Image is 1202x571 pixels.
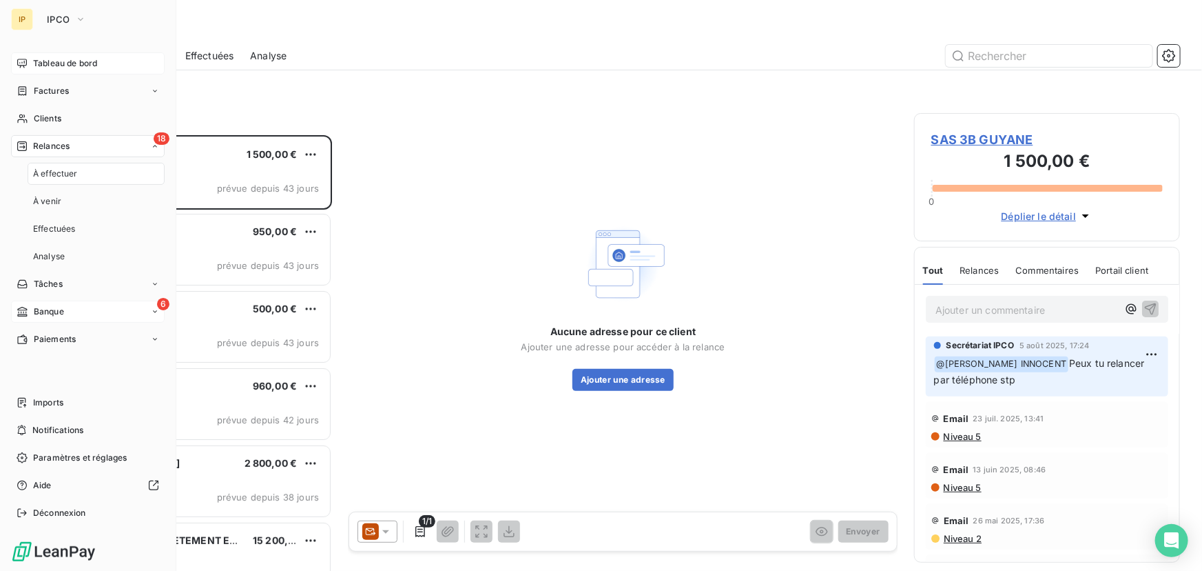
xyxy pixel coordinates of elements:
[579,220,667,308] img: Empty state
[217,260,319,271] span: prévue depuis 43 jours
[923,265,944,276] span: Tout
[154,132,169,145] span: 18
[33,57,97,70] span: Tableau de bord
[32,424,83,437] span: Notifications
[931,149,1163,177] h3: 1 500,00 €
[33,168,78,180] span: À effectuer
[34,333,76,345] span: Paiements
[942,431,982,442] span: Niveau 5
[34,278,63,290] span: Tâches
[247,148,298,160] span: 1 500,00 €
[521,341,725,352] span: Ajouter une adresse pour accéder à la relance
[944,464,969,475] span: Email
[185,49,234,63] span: Effectuées
[1095,265,1148,276] span: Portail client
[419,515,435,528] span: 1/1
[944,515,969,526] span: Email
[157,298,169,310] span: 6
[11,8,33,30] div: IP
[47,14,70,25] span: IPCO
[942,533,982,544] span: Niveau 2
[997,208,1097,224] button: Déplier le détail
[33,250,65,263] span: Analyse
[946,339,1014,352] span: Secrétariat IPCO
[934,357,1148,385] span: Peux tu relancer par téléphone stp
[550,325,696,339] span: Aucune adresse pour ce client
[929,196,935,207] span: 0
[1155,524,1188,557] div: Open Intercom Messenger
[33,507,86,519] span: Déconnexion
[33,195,61,208] span: À venir
[34,85,69,97] span: Factures
[33,140,70,152] span: Relances
[33,397,63,409] span: Imports
[946,45,1152,67] input: Rechercher
[217,492,319,503] span: prévue depuis 38 jours
[253,303,297,314] span: 500,00 €
[250,49,287,63] span: Analyse
[34,112,61,125] span: Clients
[245,457,298,469] span: 2 800,00 €
[960,265,999,276] span: Relances
[33,479,52,492] span: Aide
[217,337,319,348] span: prévue depuis 43 jours
[935,357,1068,372] span: @ [PERSON_NAME] INNOCENT
[1016,265,1079,276] span: Commentaires
[942,482,982,493] span: Niveau 5
[1002,209,1077,223] span: Déplier le détail
[838,521,889,543] button: Envoyer
[253,534,310,546] span: 15 200,00 €
[33,223,76,235] span: Effectuées
[66,135,332,571] div: grid
[1019,341,1090,350] span: 5 août 2025, 17:24
[973,517,1045,525] span: 26 mai 2025, 17:36
[34,305,64,318] span: Banque
[944,413,969,424] span: Email
[11,474,165,497] a: Aide
[973,414,1044,423] span: 23 juil. 2025, 13:41
[97,534,284,546] span: AMAZONIE REVETEMENT ET TRAVAUX
[253,226,297,237] span: 950,00 €
[931,130,1163,149] span: SAS 3B GUYANE
[572,369,674,391] button: Ajouter une adresse
[253,380,297,392] span: 960,00 €
[11,541,96,563] img: Logo LeanPay
[33,452,127,464] span: Paramètres et réglages
[973,465,1046,474] span: 13 juin 2025, 08:46
[217,183,319,194] span: prévue depuis 43 jours
[217,414,319,425] span: prévue depuis 42 jours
